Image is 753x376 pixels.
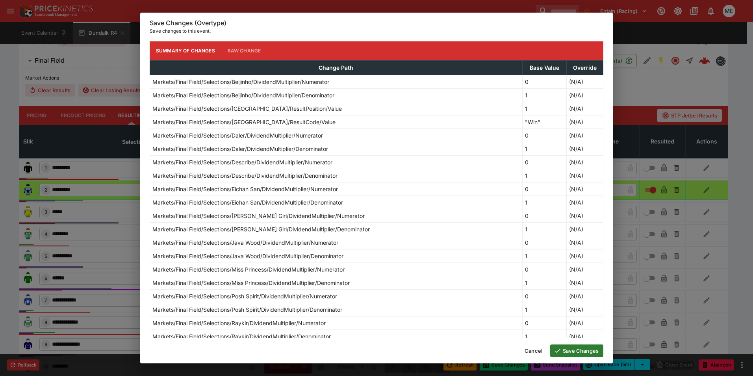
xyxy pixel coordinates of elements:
[152,292,337,300] p: Markets/Final Field/Selections/Posh Spirit/DividendMultiplier/Numerator
[522,115,566,128] td: "Win"
[566,329,603,343] td: (N/A)
[522,236,566,249] td: 0
[566,169,603,182] td: (N/A)
[566,88,603,102] td: (N/A)
[152,252,343,260] p: Markets/Final Field/Selections/Java Wood/DividendMultiplier/Denominator
[221,41,267,60] button: Raw Change
[152,158,332,166] p: Markets/Final Field/Selections/Describe/DividendMultiplier/Numerator
[150,60,523,75] th: Change Path
[150,19,603,27] h6: Save Changes (Overtype)
[522,75,566,88] td: 0
[522,195,566,209] td: 1
[566,75,603,88] td: (N/A)
[522,155,566,169] td: 0
[522,182,566,195] td: 0
[522,249,566,262] td: 1
[522,142,566,155] td: 1
[152,279,350,287] p: Markets/Final Field/Selections/Miss Princess/DividendMultiplier/Denominator
[152,185,338,193] p: Markets/Final Field/Selections/Eichan San/DividendMultiplier/Numerator
[152,212,365,220] p: Markets/Final Field/Selections/[PERSON_NAME] Girl/DividendMultiplier/Numerator
[152,104,342,113] p: Markets/Final Field/Selections/[GEOGRAPHIC_DATA]/ResultPosition/Value
[566,249,603,262] td: (N/A)
[566,128,603,142] td: (N/A)
[152,225,370,233] p: Markets/Final Field/Selections/[PERSON_NAME] Girl/DividendMultiplier/Denominator
[152,131,323,140] p: Markets/Final Field/Selections/Daler/DividendMultiplier/Numerator
[566,115,603,128] td: (N/A)
[522,209,566,222] td: 0
[566,155,603,169] td: (N/A)
[522,169,566,182] td: 1
[152,238,338,247] p: Markets/Final Field/Selections/Java Wood/DividendMultiplier/Numerator
[152,198,343,207] p: Markets/Final Field/Selections/Eichan San/DividendMultiplier/Denominator
[522,88,566,102] td: 1
[566,60,603,75] th: Override
[566,142,603,155] td: (N/A)
[550,344,603,357] button: Save Changes
[152,78,329,86] p: Markets/Final Field/Selections/Beijinho/DividendMultiplier/Numerator
[522,262,566,276] td: 0
[522,102,566,115] td: 1
[152,171,338,180] p: Markets/Final Field/Selections/Describe/DividendMultiplier/Denominator
[522,289,566,303] td: 0
[152,145,328,153] p: Markets/Final Field/Selections/Daler/DividendMultiplier/Denominator
[566,303,603,316] td: (N/A)
[566,262,603,276] td: (N/A)
[522,329,566,343] td: 1
[522,316,566,329] td: 0
[150,41,221,60] button: Summary of Changes
[520,344,547,357] button: Cancel
[566,289,603,303] td: (N/A)
[152,319,326,327] p: Markets/Final Field/Selections/Raykir/DividendMultiplier/Numerator
[566,209,603,222] td: (N/A)
[152,305,342,314] p: Markets/Final Field/Selections/Posh Spirit/DividendMultiplier/Denominator
[150,27,603,35] p: Save changes to this event.
[522,60,566,75] th: Base Value
[566,102,603,115] td: (N/A)
[566,316,603,329] td: (N/A)
[152,265,345,274] p: Markets/Final Field/Selections/Miss Princess/DividendMultiplier/Numerator
[522,128,566,142] td: 0
[152,118,336,126] p: Markets/Final Field/Selections/[GEOGRAPHIC_DATA]/ResultCode/Value
[152,91,334,99] p: Markets/Final Field/Selections/Beijinho/DividendMultiplier/Denominator
[522,276,566,289] td: 1
[522,222,566,236] td: 1
[566,195,603,209] td: (N/A)
[566,236,603,249] td: (N/A)
[566,222,603,236] td: (N/A)
[566,182,603,195] td: (N/A)
[566,276,603,289] td: (N/A)
[152,332,331,341] p: Markets/Final Field/Selections/Raykir/DividendMultiplier/Denominator
[522,303,566,316] td: 1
